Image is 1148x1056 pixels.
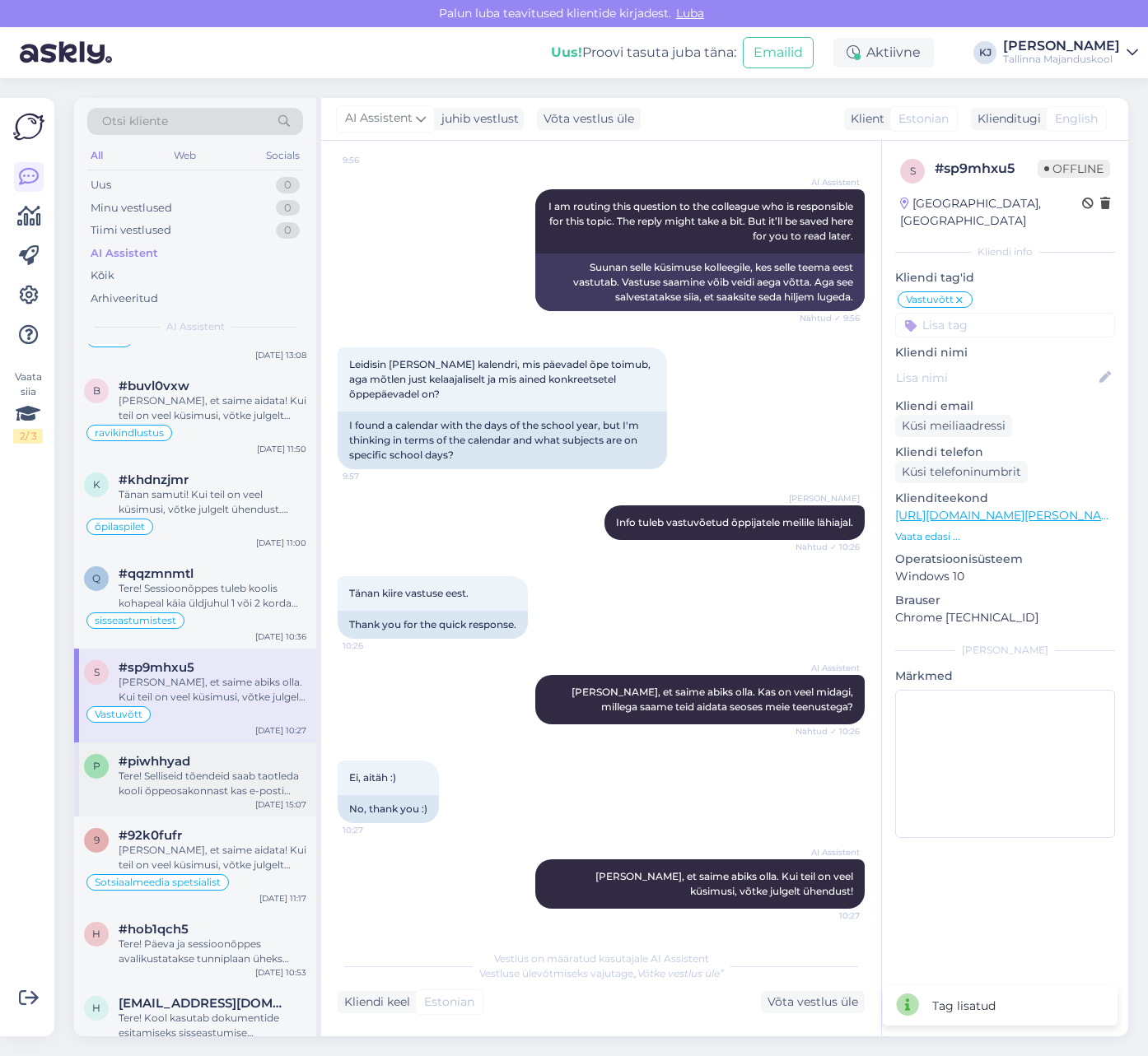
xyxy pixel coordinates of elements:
[255,349,306,361] div: [DATE] 13:08
[895,551,1115,568] p: Operatsioonisüsteem
[119,769,306,798] div: Tere! Selliseid tõendeid saab taotleda kooli õppeosakonnast kas e-posti [PERSON_NAME] (täiendusko...
[572,686,856,713] span: [PERSON_NAME], et saime abiks olla. Kas on veel midagi, millega saame teid aidata seoses meie tee...
[259,892,306,905] div: [DATE] 11:17
[633,967,724,979] i: „Võtke vestlus üle”
[349,587,469,599] span: Tänan kiire vastuse eest.
[95,709,142,719] span: Vastuvõtt
[898,110,949,128] span: Estonian
[338,412,667,469] div: I found a calendar with the days of the school year, but I'm thinking in terms of the calendar an...
[276,177,300,193] div: 0
[91,267,114,284] div: Kõik
[424,993,474,1011] span: Estonian
[102,113,168,130] span: Otsi kliente
[119,843,306,872] div: [PERSON_NAME], et saime aidata! Kui teil on veel küsimusi, võtke julgelt ühendust.
[895,508,1122,523] a: [URL][DOMAIN_NAME][PERSON_NAME]
[338,611,528,639] div: Thank you for the quick response.
[798,176,860,188] span: AI Assistent
[119,922,189,937] span: #hob1qch5
[95,877,221,887] span: Sotsiaalmeedia spetsialist
[616,516,853,528] span: Info tuleb vastuvõetud õppijatele meilile lähiajal.
[973,41,996,64] div: KJ
[91,200,172,216] div: Minu vestlused
[798,312,860,324] span: Nähtud ✓ 9:56
[1055,110,1098,128] span: English
[895,269,1115,286] p: Kliendi tag'id
[343,824,404,836] span: 10:27
[895,529,1115,544] p: Vaata edasi ...
[119,472,189,487] span: #khdnzjmr
[844,110,884,128] div: Klient
[92,928,100,940] span: h
[895,344,1115,361] p: Kliendi nimi
[798,909,860,922] span: 10:27
[798,846,860,858] span: AI Assistent
[895,668,1115,685] p: Märkmed
[796,541,860,553] span: Nähtud ✓ 10:26
[119,379,189,393] span: #buvl0vxw
[119,393,306,423] div: [PERSON_NAME], et saime aidata! Kui teil on veel küsimusi, võtke julgelt ühendust.
[255,966,306,979] div: [DATE] 10:53
[276,222,300,239] div: 0
[895,398,1115,415] p: Kliendi email
[119,660,194,675] span: #sp9mhxu5
[798,662,860,674] span: AI Assistent
[537,108,641,130] div: Võta vestlus üle
[13,429,43,444] div: 2 / 3
[343,154,404,166] span: 9:56
[338,795,439,823] div: No, thank you :)
[256,537,306,549] div: [DATE] 11:00
[895,568,1115,585] p: Windows 10
[761,991,865,1013] div: Võta vestlus üle
[343,470,404,482] span: 9:57
[895,313,1115,337] input: Lisa tag
[349,358,653,400] span: Leidisin [PERSON_NAME] kalendri, mis päevadel õpe toimub, aga mõtlen just kelaajaliselt ja mis ai...
[119,996,290,1011] span: henri.aljand3@gmail.com
[94,834,100,846] span: 9
[789,492,860,505] span: [PERSON_NAME]
[743,37,814,68] button: Emailid
[1003,53,1120,66] div: Tallinna Majanduskool
[13,111,44,142] img: Askly Logo
[95,428,164,438] span: ravikindlustus
[1003,40,1138,66] a: [PERSON_NAME]Tallinna Majanduskool
[435,110,519,128] div: juhib vestlust
[94,666,100,678] span: s
[895,490,1115,507] p: Klienditeekond
[119,566,194,581] span: #qqzmnmtl
[895,415,1012,437] div: Küsi meiliaadressi
[796,725,860,737] span: Nähtud ✓ 10:26
[349,771,396,784] span: Ei, aitäh :)
[833,38,934,67] div: Aktiivne
[263,145,303,166] div: Socials
[895,643,1115,658] div: [PERSON_NAME]
[170,145,199,166] div: Web
[1003,40,1120,53] div: [PERSON_NAME]
[343,640,404,652] span: 10:26
[93,760,100,772] span: p
[255,724,306,737] div: [DATE] 10:27
[119,581,306,611] div: Tere! Sessioonõppes tuleb koolis kohapeal käia üldjuhul 1 või 2 korda kuus kokku kuni kaheksal õp...
[900,195,1082,230] div: [GEOGRAPHIC_DATA], [GEOGRAPHIC_DATA]
[910,165,916,177] span: s
[896,369,1096,387] input: Lisa nimi
[935,159,1038,179] div: # sp9mhxu5
[345,109,413,128] span: AI Assistent
[93,478,100,491] span: k
[87,145,106,166] div: All
[95,522,145,532] span: õpilaspilet
[1038,160,1110,178] span: Offline
[671,6,709,21] span: Luba
[895,609,1115,626] p: Chrome [TECHNICAL_ID]
[551,43,736,63] div: Proovi tasuta juba täna:
[595,870,856,897] span: [PERSON_NAME], et saime abiks olla. Kui teil on veel küsimusi, võtke julgelt ühendust!
[92,572,100,584] span: q
[119,754,190,769] span: #piwhhyad
[276,200,300,216] div: 0
[255,798,306,811] div: [DATE] 15:07
[91,222,171,239] div: Tiimi vestlused
[895,461,1028,483] div: Küsi telefoninumbrit
[119,675,306,705] div: [PERSON_NAME], et saime abiks olla. Kui teil on veel küsimusi, võtke julgelt ühendust!
[93,384,100,397] span: b
[971,110,1041,128] div: Klienditugi
[13,370,43,444] div: Vaata siia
